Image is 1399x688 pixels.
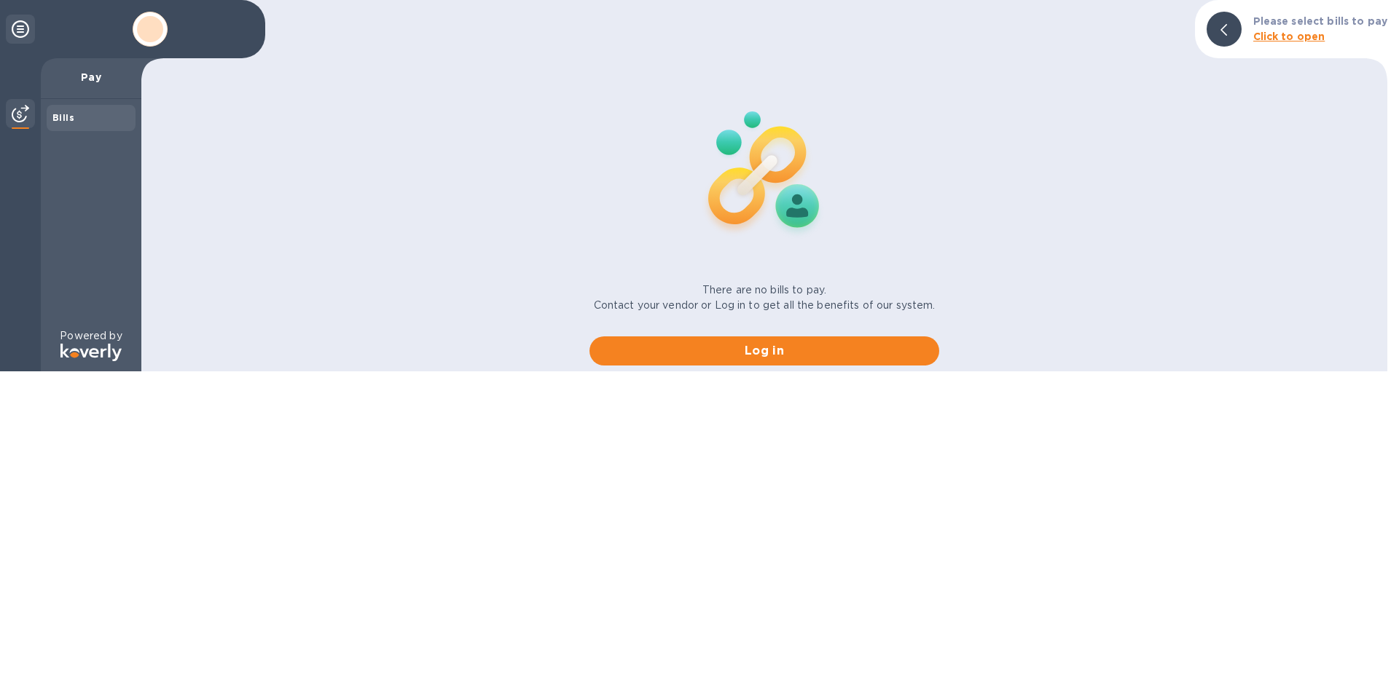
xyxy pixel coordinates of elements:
[60,328,122,344] p: Powered by
[594,282,936,313] p: There are no bills to pay. Contact your vendor or Log in to get all the benefits of our system.
[1253,15,1387,27] b: Please select bills to pay
[52,70,130,84] p: Pay
[601,342,928,360] span: Log in
[1253,31,1325,42] b: Click to open
[589,336,939,365] button: Log in
[52,112,74,123] b: Bills
[60,344,122,361] img: Logo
